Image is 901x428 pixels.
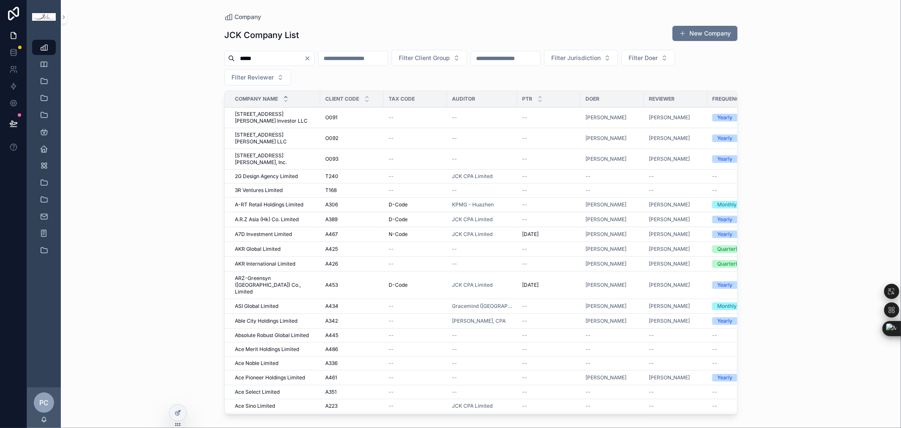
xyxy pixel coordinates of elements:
a: [DATE] [522,282,575,288]
a: -- [712,332,765,339]
span: O092 [325,135,338,142]
a: -- [452,261,512,267]
span: [PERSON_NAME] [585,156,626,162]
a: [PERSON_NAME] [649,282,702,288]
span: -- [389,360,394,367]
button: Select Button [392,50,467,66]
a: -- [522,135,575,142]
span: A336 [325,360,338,367]
a: A467 [325,231,378,238]
a: Ace Noble Limited [235,360,315,367]
a: [STREET_ADDRESS][PERSON_NAME] Investor LLC [235,111,315,124]
a: [PERSON_NAME] [585,114,639,121]
a: [PERSON_NAME] [649,114,690,121]
span: -- [389,332,394,339]
span: -- [452,156,457,162]
a: JCK CPA Limited [452,216,493,223]
span: A7D Investment Limited [235,231,292,238]
div: Monthly [717,201,737,209]
a: -- [522,346,575,353]
span: -- [712,346,717,353]
span: -- [522,246,527,252]
a: -- [522,261,575,267]
a: JCK CPA Limited [452,231,512,238]
span: -- [522,360,527,367]
span: -- [452,360,457,367]
a: AKR Global Limited [235,246,315,252]
span: [PERSON_NAME] [649,303,690,310]
div: Yearly [717,134,732,142]
a: -- [712,360,765,367]
span: -- [389,114,394,121]
span: JCK CPA Limited [452,173,493,180]
span: -- [522,332,527,339]
span: [PERSON_NAME] [585,231,626,238]
a: [PERSON_NAME] [585,114,626,121]
span: -- [522,216,527,223]
a: [PERSON_NAME] [649,201,702,208]
a: -- [522,201,575,208]
a: -- [389,360,442,367]
a: [PERSON_NAME] [649,156,690,162]
a: A426 [325,261,378,267]
a: Able City Holdings Limited [235,318,315,324]
a: -- [452,135,512,142]
a: [PERSON_NAME] [649,135,702,142]
a: New Company [672,26,738,41]
span: [PERSON_NAME] [649,135,690,142]
a: [PERSON_NAME] [585,201,639,208]
a: A486 [325,346,378,353]
a: -- [389,135,442,142]
span: Ace Noble Limited [235,360,278,367]
a: Gracemind ([GEOGRAPHIC_DATA]) [452,303,512,310]
a: -- [389,173,442,180]
span: -- [452,346,457,353]
span: [DATE] [522,231,539,238]
span: [STREET_ADDRESS][PERSON_NAME] LLC [235,132,315,145]
a: T240 [325,173,378,180]
a: [PERSON_NAME] [649,156,702,162]
a: -- [585,360,639,367]
div: Quarterly [717,260,740,268]
a: -- [522,303,575,310]
a: -- [389,303,442,310]
span: [PERSON_NAME] [649,216,690,223]
span: -- [522,261,527,267]
span: -- [522,303,527,310]
span: -- [649,173,654,180]
a: -- [585,346,639,353]
a: Yearly [712,114,765,121]
span: D-Code [389,201,408,208]
span: 2G Design Agency Limited [235,173,298,180]
span: A389 [325,216,338,223]
a: [PERSON_NAME] [585,135,626,142]
span: [PERSON_NAME] [585,282,626,288]
a: A7D Investment Limited [235,231,315,238]
a: [PERSON_NAME] [585,216,639,223]
button: Select Button [224,69,291,85]
span: T240 [325,173,338,180]
span: D-Code [389,216,408,223]
a: [PERSON_NAME] [649,282,690,288]
a: JCK CPA Limited [452,282,512,288]
a: [PERSON_NAME] [585,282,639,288]
a: [PERSON_NAME] [585,303,626,310]
span: JCK CPA Limited [452,282,493,288]
span: -- [389,135,394,142]
span: -- [585,332,591,339]
a: -- [389,261,442,267]
a: -- [712,346,765,353]
a: Quarterly [712,260,765,268]
a: [PERSON_NAME] [649,231,690,238]
a: [PERSON_NAME] [585,216,626,223]
span: A.R.Z Asia (Hk) Co. Limited [235,216,299,223]
a: -- [649,187,702,194]
div: Yearly [717,155,732,163]
span: A453 [325,282,338,288]
span: -- [452,187,457,194]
